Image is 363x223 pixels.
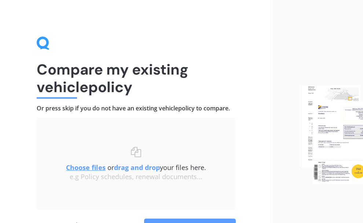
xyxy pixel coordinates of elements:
span: or your files here. [66,163,206,172]
u: Choose files [66,163,106,172]
h4: Or press skip if you do not have an existing vehicle policy to compare. [37,105,236,112]
h1: Compare my existing vehicle policy [37,61,236,96]
b: drag and drop [114,163,160,172]
div: e.g Policy schedules, renewal documents... [51,173,221,181]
